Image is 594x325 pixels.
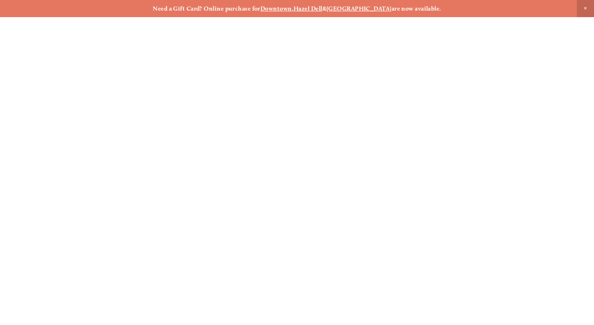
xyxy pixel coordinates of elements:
[327,5,392,12] a: [GEOGRAPHIC_DATA]
[292,5,294,12] strong: ,
[294,5,323,12] a: Hazel Dell
[153,5,260,12] strong: Need a Gift Card? Online purchase for
[323,5,327,12] strong: &
[392,5,441,12] strong: are now available.
[260,5,292,12] a: Downtown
